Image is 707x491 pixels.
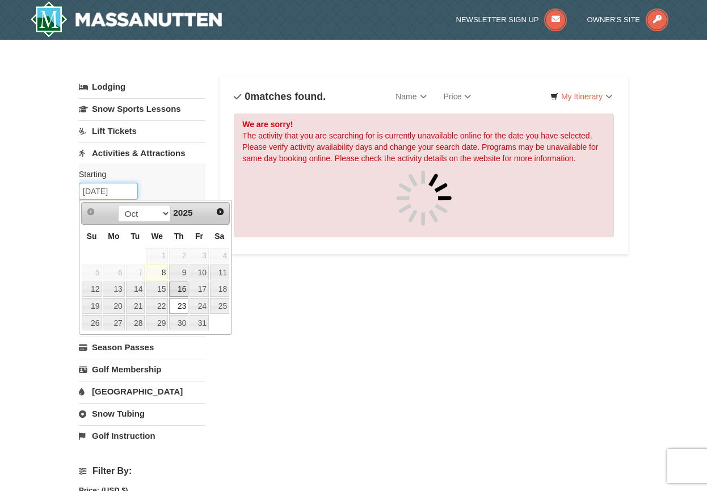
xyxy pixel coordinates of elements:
span: 2025 [173,208,192,217]
a: My Itinerary [543,88,620,105]
a: 28 [126,315,145,331]
strong: We are sorry! [242,120,293,129]
span: 7 [126,265,145,280]
span: 6 [103,265,124,280]
span: 4 [210,248,229,264]
span: Newsletter Sign Up [456,15,539,24]
span: Wednesday [151,232,163,241]
a: 8 [146,265,168,280]
span: Owner's Site [587,15,641,24]
a: 10 [190,265,209,280]
a: 22 [146,298,168,314]
a: 21 [126,298,145,314]
a: [GEOGRAPHIC_DATA] [79,381,205,402]
img: Massanutten Resort Logo [30,1,222,37]
a: Snow Tubing [79,403,205,424]
a: 31 [190,315,209,331]
a: 26 [82,315,102,331]
a: Lodging [79,77,205,97]
span: Friday [195,232,203,241]
span: 0 [245,91,250,102]
a: 29 [146,315,168,331]
a: 11 [210,265,229,280]
label: Starting [79,169,197,180]
a: Lift Tickets [79,120,205,141]
a: Snow Sports Lessons [79,98,205,119]
span: Next [216,207,225,216]
span: Sunday [87,232,97,241]
h4: matches found. [234,91,326,102]
a: 12 [82,282,102,297]
span: Saturday [214,232,224,241]
span: 2 [169,248,188,264]
span: 3 [190,248,209,264]
a: Owner's Site [587,15,669,24]
a: Golf Instruction [79,425,205,446]
a: 25 [210,298,229,314]
a: 14 [126,282,145,297]
a: 9 [169,265,188,280]
span: Tuesday [131,232,140,241]
a: Massanutten Resort [30,1,222,37]
a: Price [435,85,480,108]
a: 17 [190,282,209,297]
a: 27 [103,315,124,331]
img: spinner.gif [395,170,452,226]
h4: Filter By: [79,466,205,476]
div: The activity that you are searching for is currently unavailable online for the date you have sel... [234,114,614,237]
a: 16 [169,282,188,297]
span: Prev [86,207,95,216]
a: 30 [169,315,188,331]
a: Season Passes [79,337,205,358]
a: Activities & Attractions [79,142,205,163]
a: 24 [190,298,209,314]
a: Name [387,85,435,108]
span: Monday [108,232,119,241]
a: Newsletter Sign Up [456,15,567,24]
a: 18 [210,282,229,297]
a: 13 [103,282,124,297]
span: Thursday [174,232,184,241]
a: 20 [103,298,124,314]
a: Next [212,204,228,220]
span: 1 [146,248,168,264]
span: 5 [82,265,102,280]
a: Golf Membership [79,359,205,380]
a: 23 [169,298,188,314]
a: Prev [83,204,99,220]
a: 19 [82,298,102,314]
a: 15 [146,282,168,297]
